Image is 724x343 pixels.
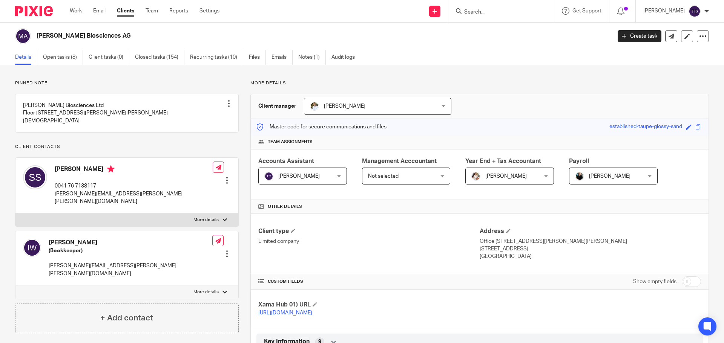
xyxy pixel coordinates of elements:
[93,7,106,15] a: Email
[23,165,47,189] img: svg%3E
[368,174,399,179] span: Not selected
[465,158,541,164] span: Year End + Tax Accountant
[49,262,212,277] p: [PERSON_NAME][EMAIL_ADDRESS][PERSON_NAME][PERSON_NAME][DOMAIN_NAME]
[258,238,480,245] p: Limited company
[258,301,480,309] h4: Xama Hub 01) URL
[633,278,676,285] label: Show empty fields
[256,123,387,131] p: Master code for secure communications and files
[15,80,239,86] p: Pinned note
[250,80,709,86] p: More details
[485,174,527,179] span: [PERSON_NAME]
[258,102,296,110] h3: Client manager
[575,172,584,181] img: nicky-partington.jpg
[618,30,661,42] a: Create task
[643,7,685,15] p: [PERSON_NAME]
[362,158,437,164] span: Management Acccountant
[268,139,313,145] span: Team assignments
[258,227,480,235] h4: Client type
[55,182,213,190] p: 0041 76 7138117
[193,217,219,223] p: More details
[480,245,701,253] p: [STREET_ADDRESS]
[609,123,682,131] div: established-taupe-glossy-sand
[146,7,158,15] a: Team
[324,104,365,109] span: [PERSON_NAME]
[589,174,630,179] span: [PERSON_NAME]
[169,7,188,15] a: Reports
[199,7,219,15] a: Settings
[689,5,701,17] img: svg%3E
[480,238,701,245] p: Office [STREET_ADDRESS][PERSON_NAME][PERSON_NAME]
[278,174,320,179] span: [PERSON_NAME]
[43,50,83,65] a: Open tasks (8)
[268,204,302,210] span: Other details
[193,289,219,295] p: More details
[37,32,492,40] h2: [PERSON_NAME] Biosciences AG
[310,102,319,111] img: sarah-royle.jpg
[117,7,134,15] a: Clients
[572,8,601,14] span: Get Support
[70,7,82,15] a: Work
[298,50,326,65] a: Notes (1)
[190,50,243,65] a: Recurring tasks (10)
[480,227,701,235] h4: Address
[249,50,266,65] a: Files
[15,50,37,65] a: Details
[100,312,153,324] h4: + Add contact
[15,144,239,150] p: Client contacts
[264,172,273,181] img: svg%3E
[480,253,701,260] p: [GEOGRAPHIC_DATA]
[15,28,31,44] img: svg%3E
[55,190,213,206] p: [PERSON_NAME][EMAIL_ADDRESS][PERSON_NAME][PERSON_NAME][DOMAIN_NAME]
[23,239,41,257] img: svg%3E
[463,9,531,16] input: Search
[471,172,480,181] img: Kayleigh%20Henson.jpeg
[258,310,312,316] a: [URL][DOMAIN_NAME]
[569,158,589,164] span: Payroll
[89,50,129,65] a: Client tasks (0)
[55,165,213,175] h4: [PERSON_NAME]
[107,165,115,173] i: Primary
[49,239,212,247] h4: [PERSON_NAME]
[49,247,212,255] h5: (Bookkeeper)
[331,50,360,65] a: Audit logs
[135,50,184,65] a: Closed tasks (154)
[271,50,293,65] a: Emails
[258,158,314,164] span: Accounts Assistant
[15,6,53,16] img: Pixie
[258,279,480,285] h4: CUSTOM FIELDS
